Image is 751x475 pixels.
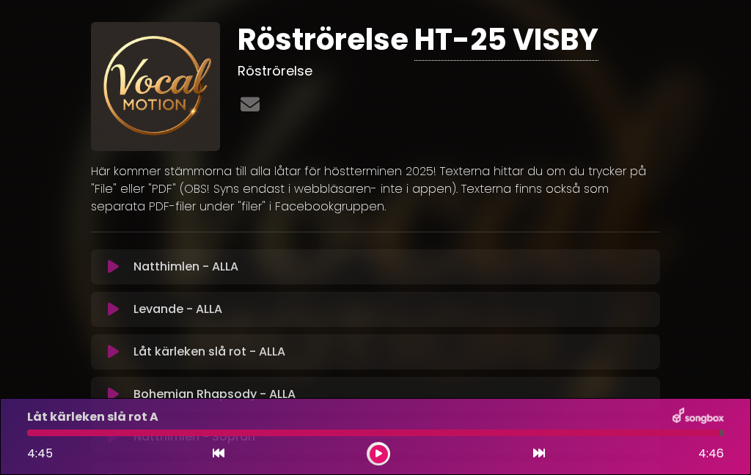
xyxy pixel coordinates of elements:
img: pGlB4Q9wSIK9SaBErEAn [91,22,220,151]
font: 4:46 [698,445,724,462]
font: Natthimlen - ALLA [133,258,238,275]
img: songbox-logo-white.png [673,408,724,427]
font: Låt kärleken slå rot A [27,408,158,425]
font: Låt kärleken slå rot - ALLA [133,343,285,360]
font: 4:45 [27,445,53,462]
font: Röströrelse [238,62,312,80]
font: Levande - ALLA [133,301,222,317]
font: Bohemian Rhapsody - ALLA [133,386,296,402]
font: Röströrelse [238,19,409,60]
font: Här kommer stämmorna till alla låtar för höstterminen 2025! Texterna hittar du om du trycker på "... [91,163,646,215]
